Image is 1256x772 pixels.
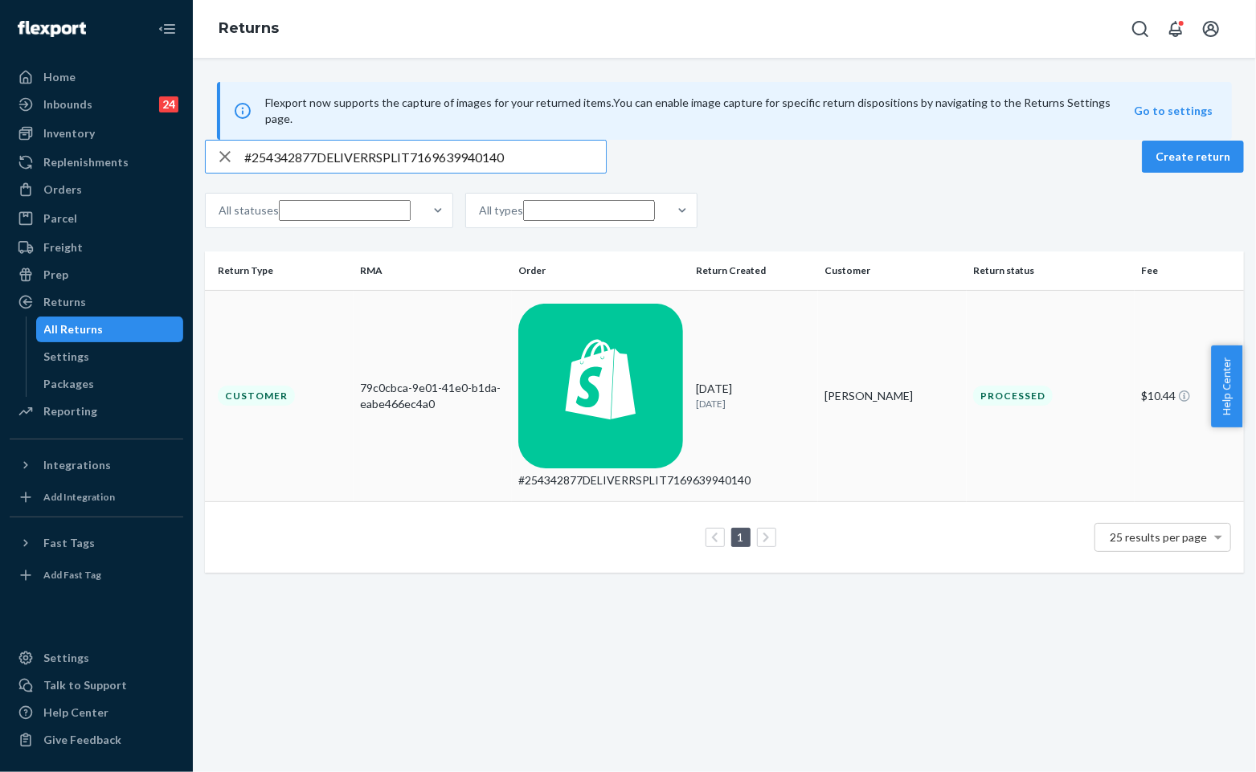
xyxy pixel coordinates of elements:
a: All Returns [36,317,184,342]
th: Customer [818,251,967,290]
div: Packages [44,376,95,392]
a: Settings [10,645,183,671]
ol: breadcrumbs [206,6,292,52]
a: Help Center [10,700,183,725]
th: Return Created [689,251,818,290]
a: Freight [10,235,183,260]
th: Order [512,251,690,290]
button: Integrations [10,452,183,478]
a: Returns [219,19,279,37]
div: #254342877DELIVERRSPLIT7169639940140 [518,472,684,488]
div: Home [43,69,76,85]
div: 79c0cbca-9e01-41e0-b1da-eabe466ec4a0 [360,380,505,412]
div: Talk to Support [43,677,127,693]
div: Inventory [43,125,95,141]
span: Flexport now supports the capture of images for your returned items. [265,96,613,109]
a: Parcel [10,206,183,231]
button: Open notifications [1160,13,1192,45]
th: RMA [354,251,512,290]
div: Settings [44,349,90,365]
button: Go to settings [1134,103,1213,119]
a: Inbounds24 [10,92,183,117]
button: Help Center [1211,345,1242,427]
div: Integrations [43,457,111,473]
a: Orders [10,177,183,202]
div: All statuses [219,202,279,219]
div: Freight [43,239,83,255]
td: $10.44 [1135,290,1244,502]
th: Return Type [205,251,354,290]
div: Replenishments [43,154,129,170]
div: Inbounds [43,96,92,112]
div: Add Fast Tag [43,568,101,582]
a: Settings [36,344,184,370]
input: All statuses [279,200,411,221]
button: Close Navigation [151,13,183,45]
a: Reporting [10,398,183,424]
a: Talk to Support [10,672,183,698]
div: Orders [43,182,82,198]
a: Add Fast Tag [10,562,183,588]
a: Returns [10,289,183,315]
div: Settings [43,650,89,666]
div: Customer [218,386,295,406]
button: Create return [1142,141,1244,173]
a: Prep [10,262,183,288]
div: Fast Tags [43,535,95,551]
span: You can enable image capture for specific return dispositions by navigating to the Returns Settin... [265,96,1111,125]
div: Processed [973,386,1053,406]
button: Open account menu [1195,13,1227,45]
th: Return status [967,251,1135,290]
th: Fee [1135,251,1244,290]
button: Give Feedback [10,727,183,753]
a: Add Integration [10,484,183,510]
a: Page 1 is your current page [734,530,747,544]
input: Search returns by rma, id, tracking number [244,141,606,173]
img: Flexport logo [18,21,86,37]
div: [PERSON_NAME] [824,388,960,404]
a: Replenishments [10,149,183,175]
div: 24 [159,96,178,112]
div: Parcel [43,210,77,227]
a: Home [10,64,183,90]
div: Add Integration [43,490,115,504]
div: Give Feedback [43,732,121,748]
a: Packages [36,371,184,397]
div: All Returns [44,321,104,337]
input: All types [523,200,655,221]
a: Inventory [10,120,183,146]
div: Returns [43,294,86,310]
div: All types [479,202,523,219]
div: Help Center [43,705,108,721]
span: 25 results per page [1111,530,1208,544]
button: Fast Tags [10,530,183,556]
div: [DATE] [696,381,812,411]
div: Prep [43,267,68,283]
button: Open Search Box [1124,13,1156,45]
div: Reporting [43,403,97,419]
p: [DATE] [696,397,812,411]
